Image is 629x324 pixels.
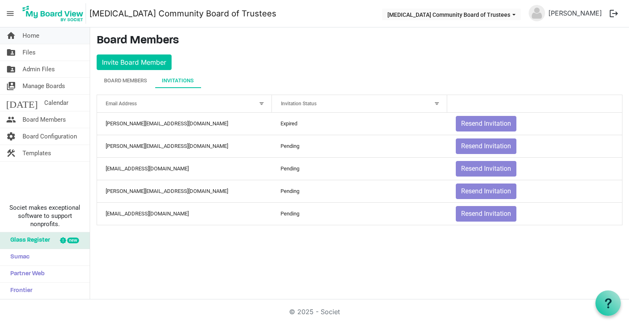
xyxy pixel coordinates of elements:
td: Pending column header Invitation Status [272,135,447,157]
td: rose@breastcancercommunity.nz column header Email Address [97,157,272,180]
span: Calendar [44,95,68,111]
div: tab-header [97,73,622,88]
span: switch_account [6,78,16,94]
h3: Board Members [97,34,622,48]
span: Partner Web [6,266,45,282]
button: Invite Board Member [97,54,172,70]
td: Resend Invitation is template cell column header [447,135,622,157]
a: My Board View Logo [20,3,89,24]
span: Templates [23,145,51,161]
a: © 2025 - Societ [289,308,340,316]
span: construction [6,145,16,161]
td: Resend Invitation is template cell column header [447,113,622,135]
button: Resend Invitation [456,138,516,154]
span: folder_shared [6,44,16,61]
span: Email Address [106,101,137,106]
span: Glass Register [6,232,50,249]
img: My Board View Logo [20,3,86,24]
button: Breast Cancer Community Board of Trustees dropdownbutton [382,9,521,20]
td: suegarmonsway2021@gmail.com column header Email Address [97,202,272,225]
td: Pending column header Invitation Status [272,202,447,225]
span: home [6,27,16,44]
td: Expired column header Invitation Status [272,113,447,135]
span: menu [2,6,18,21]
button: Resend Invitation [456,184,516,199]
span: Sumac [6,249,29,265]
span: settings [6,128,16,145]
span: Files [23,44,36,61]
a: [MEDICAL_DATA] Community Board of Trustees [89,5,276,22]
span: folder_shared [6,61,16,77]
span: Frontier [6,283,32,299]
td: Resend Invitation is template cell column header [447,202,622,225]
span: Board Configuration [23,128,77,145]
span: Invitation Status [281,101,317,106]
span: Manage Boards [23,78,65,94]
button: Resend Invitation [456,206,516,222]
img: no-profile-picture.svg [529,5,545,21]
td: danielle.tolchard@gmail.com column header Email Address [97,113,272,135]
span: Board Members [23,111,66,128]
td: Pending column header Invitation Status [272,157,447,180]
td: Pending column header Invitation Status [272,180,447,202]
td: Resend Invitation is template cell column header [447,157,622,180]
div: Invitations [162,77,194,85]
td: Resend Invitation is template cell column header [447,180,622,202]
div: new [67,238,79,243]
td: danielle@breastcancercommunity.nz column header Email Address [97,135,272,157]
div: Board Members [104,77,147,85]
button: Resend Invitation [456,116,516,131]
button: Resend Invitation [456,161,516,177]
span: Home [23,27,39,44]
span: people [6,111,16,128]
span: [DATE] [6,95,38,111]
span: Admin Files [23,61,55,77]
span: Societ makes exceptional software to support nonprofits. [4,204,86,228]
td: alvina@licoricedigital.com column header Email Address [97,180,272,202]
button: logout [605,5,622,22]
a: [PERSON_NAME] [545,5,605,21]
